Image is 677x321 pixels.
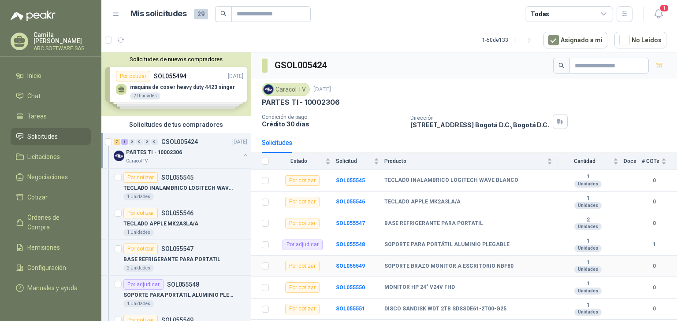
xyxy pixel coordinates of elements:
[558,195,618,202] b: 1
[642,305,666,313] b: 0
[336,284,365,291] b: SOL055550
[384,284,455,291] b: MONITOR HP 24" V24V FHD
[384,241,510,248] b: SOPORTE PARA PORTÁTIL ALUMINIO PLEGABLE
[136,139,143,145] div: 0
[123,172,158,183] div: Por cotizar
[123,220,198,228] p: TECLADO APPLE MK2A3LA/A
[574,288,602,295] div: Unidades
[336,306,365,312] a: SOL055551
[11,169,91,185] a: Negociaciones
[642,219,666,228] b: 0
[11,209,91,236] a: Órdenes de Compra
[27,283,78,293] span: Manuales y ayuda
[11,11,56,21] img: Logo peakr
[558,280,618,288] b: 1
[27,263,66,273] span: Configuración
[285,282,320,293] div: Por cotizar
[11,280,91,296] a: Manuales y ayuda
[285,175,320,186] div: Por cotizar
[558,238,618,245] b: 1
[642,153,677,170] th: # COTs
[336,263,365,269] b: SOL055549
[27,213,82,232] span: Órdenes de Compra
[161,210,193,216] p: SOL055546
[531,9,549,19] div: Todas
[161,246,193,252] p: SOL055547
[123,244,158,254] div: Por cotizar
[144,139,150,145] div: 0
[642,198,666,206] b: 0
[336,199,365,205] a: SOL055546
[123,184,233,192] p: TECLADO INALAMBRICO LOGITECH WAVE BLANCO
[285,261,320,271] div: Por cotizar
[384,158,545,164] span: Producto
[129,139,135,145] div: 0
[262,138,292,148] div: Solicitudes
[336,177,365,184] a: SOL055545
[123,291,233,299] p: SOPORTE PARA PORTÁTIL ALUMINIO PLEGABLE
[11,88,91,104] a: Chat
[33,32,91,44] p: Camila [PERSON_NAME]
[384,306,506,313] b: DISCO SANDISK WDT 2TB SDSSDE61-2T00-G25
[624,153,642,170] th: Docs
[27,243,60,252] span: Remisiones
[27,152,60,162] span: Licitaciones
[558,158,611,164] span: Cantidad
[614,32,666,48] button: No Leídos
[123,265,154,272] div: 2 Unidades
[482,33,536,47] div: 1 - 50 de 133
[27,192,48,202] span: Cotizar
[558,173,618,181] b: 1
[167,281,199,288] p: SOL055548
[384,153,558,170] th: Producto
[659,4,669,12] span: 1
[558,302,618,309] b: 1
[161,139,198,145] p: GSOL005424
[27,172,68,182] span: Negociaciones
[574,309,602,316] div: Unidades
[642,158,659,164] span: # COTs
[101,169,251,204] a: Por cotizarSOL055545TECLADO INALAMBRICO LOGITECH WAVE BLANCO1 Unidades
[558,259,618,266] b: 1
[384,177,518,184] b: TECLADO INALAMBRICO LOGITECH WAVE BLANCO
[574,266,602,273] div: Unidades
[384,199,461,206] b: TECLADO APPLE MK2A3LA/A
[275,59,328,72] h3: GSOL005424
[27,91,41,101] span: Chat
[101,204,251,240] a: Por cotizarSOL055546TECLADO APPLE MK2A3LA/A1 Unidades
[194,9,208,19] span: 29
[114,137,249,165] a: 7 1 0 0 0 0 GSOL005424[DATE] Company LogoPARTES TI - 10002306Caracol TV
[264,85,273,94] img: Company Logo
[161,174,193,181] p: SOL055545
[101,276,251,311] a: Por adjudicarSOL055548SOPORTE PARA PORTÁTIL ALUMINIO PLEGABLE1 Unidades
[262,120,403,128] p: Crédito 30 días
[27,132,58,141] span: Solicitudes
[283,240,323,250] div: Por adjudicar
[558,153,624,170] th: Cantidad
[114,151,124,161] img: Company Logo
[123,300,154,307] div: 1 Unidades
[642,177,666,185] b: 0
[642,284,666,292] b: 0
[11,67,91,84] a: Inicio
[285,197,320,207] div: Por cotizar
[11,239,91,256] a: Remisiones
[262,98,339,107] p: PARTES TI - 10002306
[11,148,91,165] a: Licitaciones
[336,153,384,170] th: Solicitud
[285,304,320,314] div: Por cotizar
[220,11,227,17] span: search
[114,139,120,145] div: 7
[126,148,182,157] p: PARTES TI - 10002306
[336,241,365,247] a: SOL055548
[336,220,365,226] a: SOL055547
[101,240,251,276] a: Por cotizarSOL055547BASE REFRIGERANTE PARA PORTATIL2 Unidades
[543,32,607,48] button: Asignado a mi
[313,85,331,94] p: [DATE]
[651,6,666,22] button: 1
[558,63,565,69] span: search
